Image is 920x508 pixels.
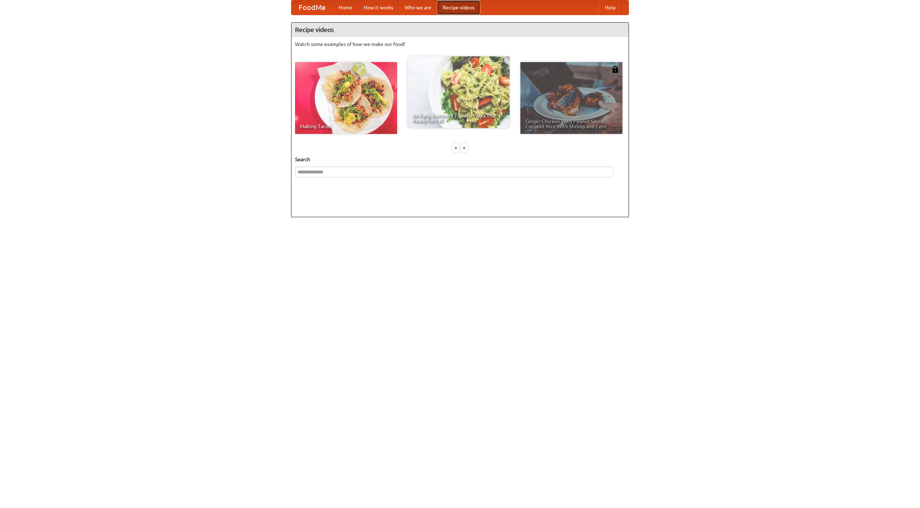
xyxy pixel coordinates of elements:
h5: Search [295,156,625,163]
a: Recipe videos [437,0,480,15]
p: Watch some examples of how we make our food! [295,41,625,48]
div: « [452,143,459,152]
h4: Recipe videos [291,23,629,37]
a: How it works [358,0,399,15]
span: An Easy, Summery Tomato Pasta That's Ready for Fall [413,113,505,123]
a: Home [333,0,358,15]
a: Who we are [399,0,437,15]
a: Making Tacos [295,62,397,134]
a: FoodMe [291,0,333,15]
span: Making Tacos [300,124,392,129]
a: Help [599,0,621,15]
a: An Easy, Summery Tomato Pasta That's Ready for Fall [408,56,510,128]
div: » [461,143,468,152]
img: 483408.png [612,66,619,73]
